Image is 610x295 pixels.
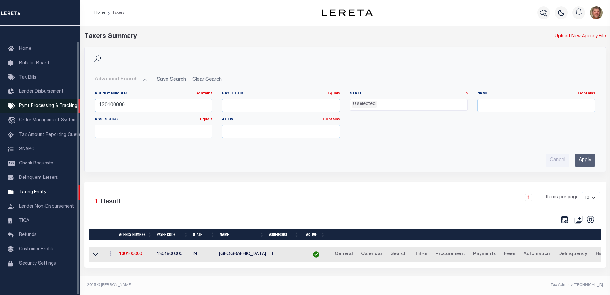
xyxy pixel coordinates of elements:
span: Taxing Entity [19,190,46,194]
span: Pymt Processing & Tracking [19,104,77,108]
a: Upload New Agency File [555,33,606,40]
div: Taxers Summary [84,32,473,42]
th: Active: activate to sort column ascending [301,229,327,240]
input: Cancel [546,154,569,167]
span: Customer Profile [19,247,54,252]
span: Security Settings [19,261,56,266]
input: ... [477,99,595,112]
label: Result [100,197,121,207]
div: Tax Admin v.[TECHNICAL_ID] [350,282,603,288]
label: Active [222,117,340,123]
img: check-icon-green.svg [313,251,319,258]
a: 1 [525,194,532,201]
span: Lender Non-Disbursement [19,204,74,209]
td: 1 [269,247,303,262]
a: Delinquency [555,249,590,260]
span: Check Requests [19,161,53,166]
a: Search [388,249,410,260]
th: State: activate to sort column ascending [190,229,217,240]
input: ... [222,125,340,138]
a: Contains [195,92,212,95]
th: Agency Number: activate to sort column ascending [116,229,154,240]
a: Home [94,11,105,15]
span: Bulletin Board [19,61,49,65]
span: TIQA [19,218,29,223]
input: ... [95,99,213,112]
th: Name: activate to sort column ascending [217,229,266,240]
td: 1801900000 [154,247,190,262]
td: [GEOGRAPHIC_DATA] [217,247,269,262]
a: 130100000 [119,252,142,256]
span: Tax Bills [19,75,36,80]
a: Contains [323,118,340,121]
img: logo-dark.svg [322,9,373,16]
i: travel_explore [8,117,18,125]
label: Assessors [95,117,213,123]
span: Delinquent Letters [19,176,58,180]
input: ... [222,99,340,112]
span: Tax Amount Reporting Queue [19,133,81,137]
span: Lender Disbursement [19,89,63,94]
a: Equals [328,92,340,95]
input: ... [95,125,213,138]
button: Advanced Search [95,73,148,86]
a: General [332,249,356,260]
a: TBRs [412,249,430,260]
td: IN [190,247,217,262]
th: Assessors: activate to sort column ascending [266,229,301,240]
div: 2025 © [PERSON_NAME]. [82,282,345,288]
a: Procurement [433,249,468,260]
span: Items per page [546,194,578,201]
span: 1 [95,199,99,205]
th: Payee Code: activate to sort column ascending [154,229,190,240]
a: In [465,92,468,95]
li: Taxers [105,10,124,16]
label: Payee Code [222,91,340,96]
a: Payments [470,249,499,260]
label: Agency Number [95,91,213,96]
a: Calendar [358,249,385,260]
label: Name [477,91,595,96]
input: Apply [575,154,595,167]
span: SNAPQ [19,147,35,151]
a: Contains [578,92,595,95]
a: Equals [200,118,212,121]
label: State [350,91,468,96]
span: Refunds [19,233,37,237]
li: 0 selected [352,101,377,108]
a: Fees [501,249,518,260]
span: Order Management System [19,118,77,123]
span: Home [19,47,31,51]
a: Automation [521,249,553,260]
